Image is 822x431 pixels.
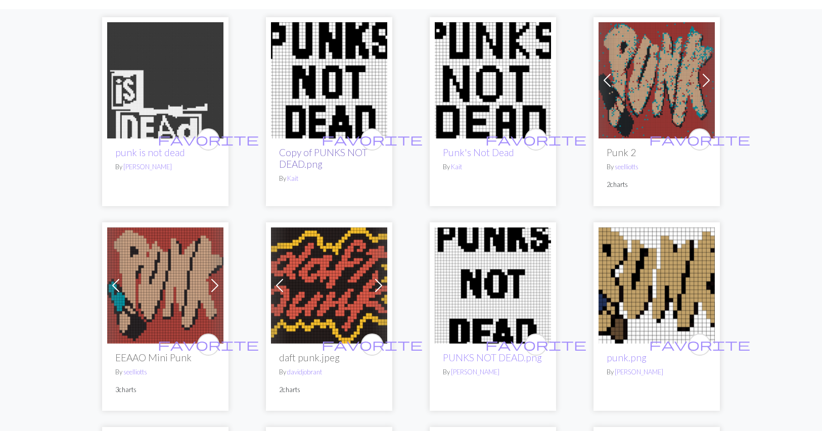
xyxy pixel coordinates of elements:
[115,367,215,377] p: By
[435,279,551,289] a: PUNKS NOT DEAD.png
[443,162,543,172] p: By
[689,333,711,356] button: favourite
[485,131,586,147] span: favorite
[615,368,663,376] a: [PERSON_NAME]
[107,22,223,138] img: punk is not dead
[322,334,423,355] i: favourite
[158,129,259,150] i: favourite
[279,147,368,170] a: Copy of PUNKS NOT DEAD.png
[599,227,715,344] img: punk.png
[525,128,547,151] button: favourite
[689,128,711,151] button: favourite
[197,333,219,356] button: favourite
[107,227,223,344] img: 46x43
[599,74,715,84] a: 91x89
[451,163,462,171] a: Kait
[435,227,551,344] img: PUNKS NOT DEAD.png
[615,163,638,171] a: seelliotts
[279,367,379,377] p: By
[485,334,586,355] i: favourite
[443,147,514,158] a: Punk's Not Dead
[279,385,379,395] p: 2 charts
[271,227,387,344] img: daft punk.jpeg
[107,279,223,289] a: 46x43
[271,22,387,138] img: PUNKS NOT DEAD.png
[451,368,499,376] a: [PERSON_NAME]
[322,131,423,147] span: favorite
[322,337,423,352] span: favorite
[649,131,750,147] span: favorite
[115,352,215,363] h2: EEAAO Mini Punk
[443,352,542,363] a: PUNKS NOT DEAD.png
[322,129,423,150] i: favourite
[123,163,172,171] a: [PERSON_NAME]
[435,22,551,138] img: Punk's Not Dead
[607,367,707,377] p: By
[599,22,715,138] img: 91x89
[158,334,259,355] i: favourite
[361,128,383,151] button: favourite
[649,334,750,355] i: favourite
[599,279,715,289] a: punk.png
[607,180,707,189] p: 2 charts
[607,147,707,158] h2: Punk 2
[197,128,219,151] button: favourite
[271,279,387,289] a: daft punk.jpeg
[435,74,551,84] a: Punk's Not Dead
[158,131,259,147] span: favorite
[158,337,259,352] span: favorite
[485,129,586,150] i: favourite
[607,162,707,172] p: By
[279,352,379,363] h2: daft punk.jpeg
[287,174,298,182] a: Kait
[123,368,147,376] a: seelliotts
[443,367,543,377] p: By
[279,174,379,183] p: By
[649,337,750,352] span: favorite
[525,333,547,356] button: favourite
[287,368,322,376] a: davidjobrant
[361,333,383,356] button: favourite
[649,129,750,150] i: favourite
[607,352,647,363] a: punk.png
[485,337,586,352] span: favorite
[115,162,215,172] p: By
[271,74,387,84] a: PUNKS NOT DEAD.png
[115,385,215,395] p: 3 charts
[115,147,185,158] a: punk is not dead
[107,74,223,84] a: punk is not dead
